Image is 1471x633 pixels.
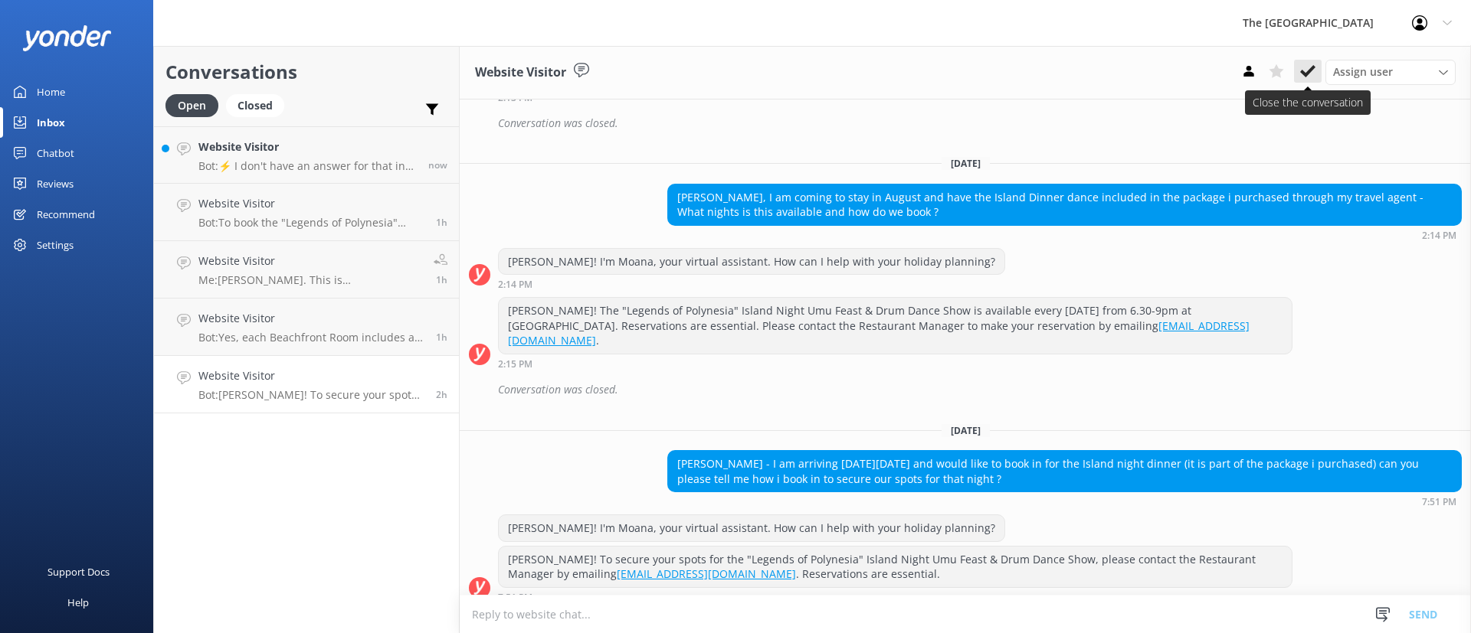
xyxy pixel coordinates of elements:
div: Inbox [37,107,65,138]
strong: 2:14 PM [498,280,532,289]
div: Closed [226,94,284,117]
h4: Website Visitor [198,310,424,327]
div: 07:51pm 17-Aug-2025 (UTC -10:00) Pacific/Honolulu [498,592,1292,602]
a: Website VisitorBot:⚡ I don't have an answer for that in my knowledge base. Please try and rephras... [154,126,459,184]
div: 2025-07-10T02:07:32.550 [469,377,1462,403]
div: [PERSON_NAME], I am coming to stay in August and have the Island Dinner dance included in the pac... [668,184,1461,225]
div: Settings [37,230,74,260]
a: Website VisitorBot:Yes, each Beachfront Room includes a microwave along with other amenities. For... [154,299,459,356]
span: Assign user [1333,64,1393,80]
a: Website VisitorBot:To book the "Legends of Polynesia" Island Night Umu Feast & Drum Dance Show, p... [154,184,459,241]
img: yonder-white-logo.png [23,25,111,51]
a: Website VisitorMe:[PERSON_NAME]. This is [PERSON_NAME] from Reservations. How can I help you?1h [154,241,459,299]
strong: 2:15 PM [498,360,532,369]
h4: Website Visitor [198,139,417,155]
div: 02:15pm 09-Jul-2025 (UTC -10:00) Pacific/Honolulu [498,358,1292,369]
div: Help [67,587,89,618]
div: Chatbot [37,138,74,168]
a: Open [165,96,226,113]
strong: 7:51 PM [498,593,532,602]
div: [PERSON_NAME]! To secure your spots for the "Legends of Polynesia" Island Night Umu Feast & Drum ... [499,547,1292,587]
div: Home [37,77,65,107]
div: Assign User [1325,60,1456,84]
div: Conversation was closed. [498,377,1462,403]
a: Website VisitorBot:[PERSON_NAME]! To secure your spots for the "Legends of Polynesia" Island Nigh... [154,356,459,413]
p: Bot: [PERSON_NAME]! To secure your spots for the "Legends of Polynesia" Island Night Umu Feast & ... [198,388,424,402]
div: 02:14pm 09-Jul-2025 (UTC -10:00) Pacific/Honolulu [667,230,1462,240]
a: [EMAIL_ADDRESS][DOMAIN_NAME] [508,318,1250,348]
strong: 2:13 PM [498,93,532,103]
div: 2025-07-03T01:40:01.568 [469,110,1462,136]
div: Conversation was closed. [498,110,1462,136]
p: Me: [PERSON_NAME]. This is [PERSON_NAME] from Reservations. How can I help you? [198,273,422,287]
h4: Website Visitor [198,367,424,384]
strong: 2:14 PM [1422,231,1456,240]
div: 02:14pm 09-Jul-2025 (UTC -10:00) Pacific/Honolulu [498,279,1005,289]
h4: Website Visitor [198,195,424,212]
p: Bot: Yes, each Beachfront Room includes a microwave along with other amenities. For the full faci... [198,331,424,344]
h2: Conversations [165,57,447,86]
div: Reviews [37,168,74,199]
span: 07:57pm 17-Aug-2025 (UTC -10:00) Pacific/Honolulu [436,331,447,344]
h4: Website Visitor [198,253,422,269]
div: 02:13pm 02-Jul-2025 (UTC -10:00) Pacific/Honolulu [498,92,919,103]
span: [DATE] [942,157,990,170]
div: Recommend [37,199,95,230]
span: 07:51pm 17-Aug-2025 (UTC -10:00) Pacific/Honolulu [436,388,447,401]
p: Bot: ⚡ I don't have an answer for that in my knowledge base. Please try and rephrase your questio... [198,159,417,173]
div: Support Docs [48,556,110,587]
span: 08:07pm 17-Aug-2025 (UTC -10:00) Pacific/Honolulu [436,273,447,286]
div: [PERSON_NAME]! The "Legends of Polynesia" Island Night Umu Feast & Drum Dance Show is available e... [499,298,1292,354]
p: Bot: To book the "Legends of Polynesia" Island Night Umu Feast & Drum Dance Show, please see our ... [198,216,424,230]
span: [DATE] [942,424,990,437]
span: 09:55pm 17-Aug-2025 (UTC -10:00) Pacific/Honolulu [428,158,447,171]
span: 08:10pm 17-Aug-2025 (UTC -10:00) Pacific/Honolulu [436,216,447,229]
strong: 7:51 PM [1422,498,1456,507]
div: [PERSON_NAME] - I am arriving [DATE][DATE] and would like to book in for the Island night dinner ... [668,451,1461,491]
a: [EMAIL_ADDRESS][DOMAIN_NAME] [617,566,796,581]
div: [PERSON_NAME]! I'm Moana, your virtual assistant. How can I help with your holiday planning? [499,515,1004,541]
h3: Website Visitor [475,63,566,83]
div: Open [165,94,218,117]
a: Closed [226,96,292,113]
div: 07:51pm 17-Aug-2025 (UTC -10:00) Pacific/Honolulu [667,496,1462,507]
div: [PERSON_NAME]! I'm Moana, your virtual assistant. How can I help with your holiday planning? [499,249,1004,275]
